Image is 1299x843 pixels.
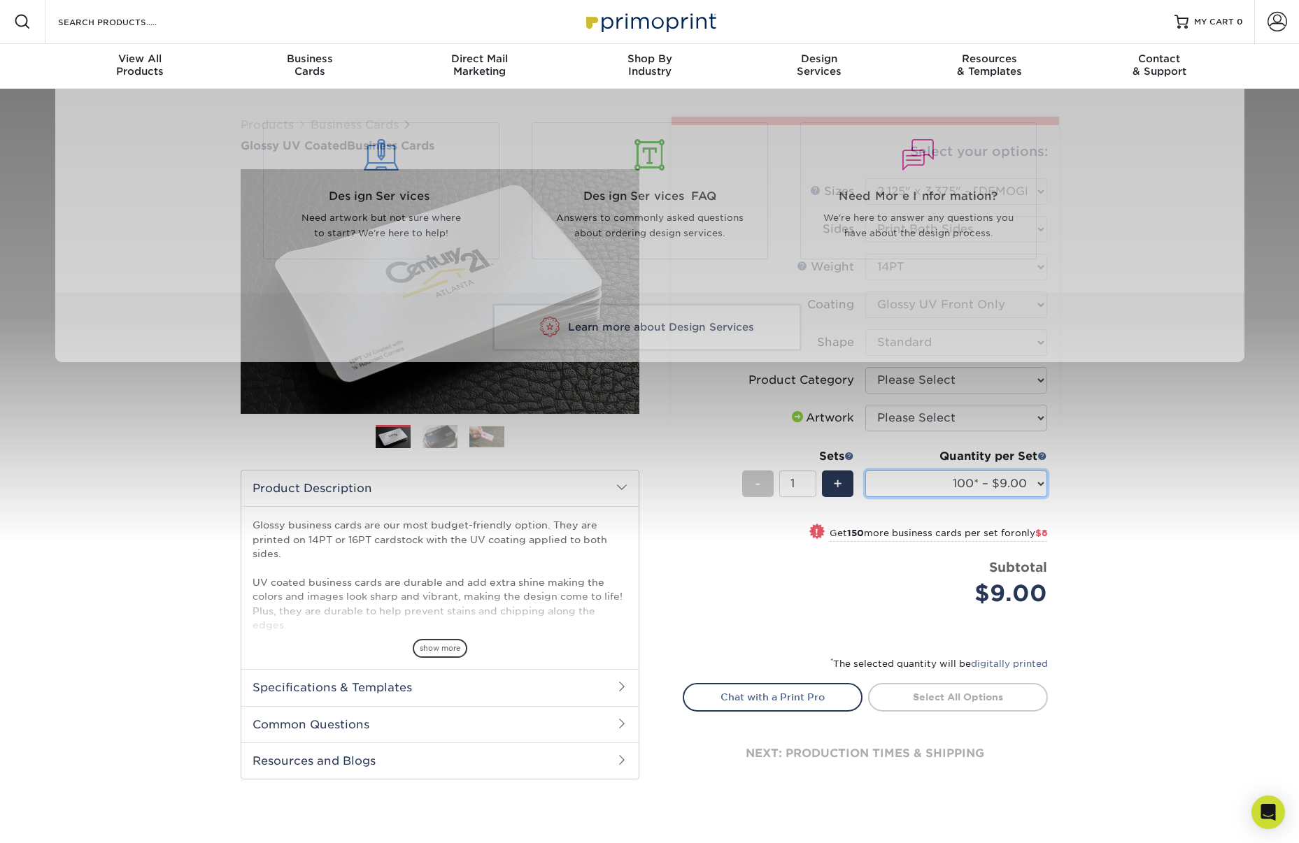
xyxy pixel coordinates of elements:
[225,44,395,89] a: BusinessCards
[274,210,488,242] p: Need artwork but not sure where to start? We're here to help!
[565,52,734,65] span: Shop By
[395,52,565,78] div: Marketing
[568,321,754,333] span: Learn more about Design Services
[830,658,1048,669] small: The selected quantity will be
[257,122,505,259] a: Design Services Need artwork but not sure where to start? We're here to help!
[683,712,1048,795] div: next: production times & shipping
[989,559,1047,575] strong: Subtotal
[55,52,225,65] span: View All
[904,52,1074,78] div: & Templates
[1074,44,1244,89] a: Contact& Support
[1074,52,1244,78] div: & Support
[904,44,1074,89] a: Resources& Templates
[795,122,1042,259] a: Need More Information? We're here to answer any questions you have about the design process.
[1251,795,1285,829] div: Open Intercom Messenger
[904,52,1074,65] span: Resources
[413,639,467,658] span: show more
[3,800,119,838] iframe: Google Customer Reviews
[225,52,395,78] div: Cards
[1074,52,1244,65] span: Contact
[241,669,639,705] h2: Specifications & Templates
[57,13,193,30] input: SEARCH PRODUCTS.....
[811,188,1025,205] span: Need More Information?
[811,210,1025,242] p: We're here to answer any questions you have about the design process.
[734,52,904,78] div: Services
[971,658,1048,669] a: digitally printed
[225,52,395,65] span: Business
[241,742,639,779] h2: Resources and Blogs
[565,52,734,78] div: Industry
[734,44,904,89] a: DesignServices
[526,122,774,259] a: Design Services FAQ Answers to commonly asked questions about ordering design services.
[565,44,734,89] a: Shop ByIndustry
[683,683,863,711] a: Chat with a Print Pro
[395,44,565,89] a: Direct MailMarketing
[1237,17,1243,27] span: 0
[492,304,802,351] a: Learn more about Design Services
[734,52,904,65] span: Design
[241,706,639,742] h2: Common Questions
[876,577,1047,610] div: $9.00
[543,210,757,242] p: Answers to commonly asked questions about ordering design services.
[580,6,720,36] img: Primoprint
[55,44,225,89] a: View AllProducts
[543,188,757,205] span: Design Services FAQ
[395,52,565,65] span: Direct Mail
[1194,16,1234,28] span: MY CART
[868,683,1048,711] a: Select All Options
[274,188,488,205] span: Design Services
[55,52,225,78] div: Products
